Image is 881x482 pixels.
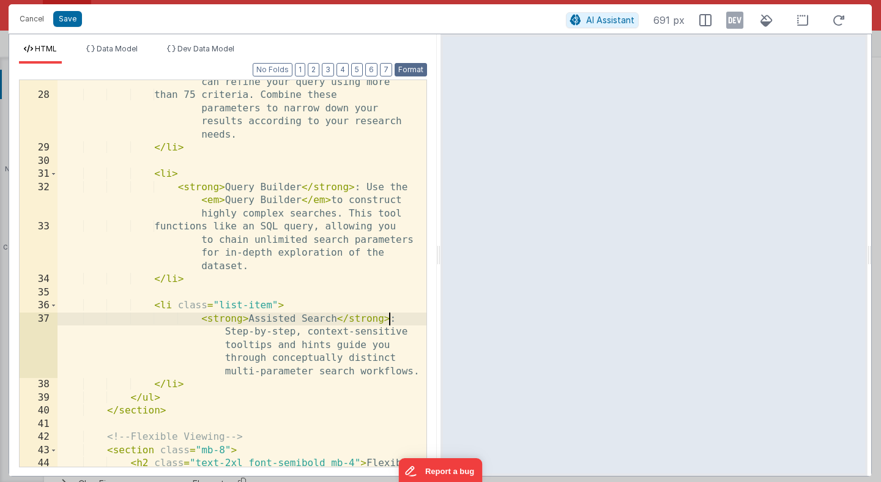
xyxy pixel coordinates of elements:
[20,378,58,391] div: 38
[20,155,58,168] div: 30
[20,431,58,444] div: 42
[177,44,234,53] span: Dev Data Model
[20,220,58,273] div: 33
[308,63,319,76] button: 2
[20,141,58,155] div: 29
[395,63,427,76] button: Format
[20,444,58,458] div: 43
[566,12,639,28] button: AI Assistant
[20,404,58,418] div: 40
[53,11,82,27] button: Save
[20,273,58,286] div: 34
[20,391,58,405] div: 39
[586,15,634,25] span: AI Assistant
[20,313,58,379] div: 37
[20,168,58,181] div: 31
[20,286,58,300] div: 35
[13,10,50,28] button: Cancel
[653,13,685,28] span: 691 px
[253,63,292,76] button: No Folds
[20,299,58,313] div: 36
[322,63,334,76] button: 3
[295,63,305,76] button: 1
[20,181,58,221] div: 32
[336,63,349,76] button: 4
[351,63,363,76] button: 5
[35,44,57,53] span: HTML
[380,63,392,76] button: 7
[20,89,58,141] div: 28
[97,44,138,53] span: Data Model
[365,63,377,76] button: 6
[20,418,58,431] div: 41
